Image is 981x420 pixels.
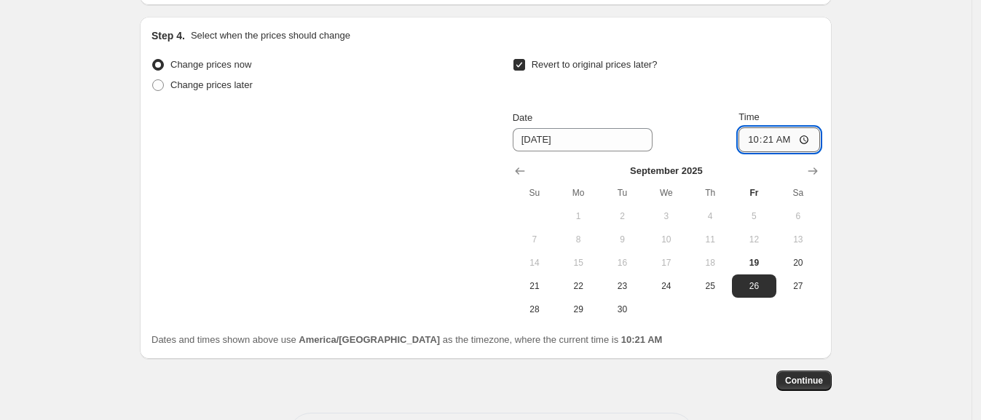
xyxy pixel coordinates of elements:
[650,280,682,292] span: 24
[556,298,600,321] button: Monday September 29 2025
[694,234,726,245] span: 11
[513,128,653,151] input: 9/19/2025
[732,251,776,274] button: Today Friday September 19 2025
[556,205,600,228] button: Monday September 1 2025
[170,59,251,70] span: Change prices now
[694,210,726,222] span: 4
[694,280,726,292] span: 25
[562,187,594,199] span: Mo
[645,228,688,251] button: Wednesday September 10 2025
[513,251,556,274] button: Sunday September 14 2025
[510,161,530,181] button: Show previous month, August 2025
[600,298,644,321] button: Tuesday September 30 2025
[606,304,638,315] span: 30
[519,257,551,269] span: 14
[645,251,688,274] button: Wednesday September 17 2025
[738,280,770,292] span: 26
[600,251,644,274] button: Tuesday September 16 2025
[170,79,253,90] span: Change prices later
[513,181,556,205] th: Sunday
[776,181,820,205] th: Saturday
[688,228,732,251] button: Thursday September 11 2025
[732,228,776,251] button: Friday September 12 2025
[782,257,814,269] span: 20
[782,280,814,292] span: 27
[650,257,682,269] span: 17
[785,375,823,387] span: Continue
[513,274,556,298] button: Sunday September 21 2025
[732,205,776,228] button: Friday September 5 2025
[606,280,638,292] span: 23
[606,234,638,245] span: 9
[803,161,823,181] button: Show next month, October 2025
[600,181,644,205] th: Tuesday
[645,181,688,205] th: Wednesday
[650,210,682,222] span: 3
[782,210,814,222] span: 6
[556,228,600,251] button: Monday September 8 2025
[776,205,820,228] button: Saturday September 6 2025
[738,257,770,269] span: 19
[732,181,776,205] th: Friday
[299,334,440,345] b: America/[GEOGRAPHIC_DATA]
[732,274,776,298] button: Friday September 26 2025
[600,274,644,298] button: Tuesday September 23 2025
[562,234,594,245] span: 8
[556,251,600,274] button: Monday September 15 2025
[532,59,658,70] span: Revert to original prices later?
[688,274,732,298] button: Thursday September 25 2025
[606,187,638,199] span: Tu
[645,205,688,228] button: Wednesday September 3 2025
[600,205,644,228] button: Tuesday September 2 2025
[606,257,638,269] span: 16
[562,304,594,315] span: 29
[562,280,594,292] span: 22
[738,111,759,122] span: Time
[688,205,732,228] button: Thursday September 4 2025
[776,274,820,298] button: Saturday September 27 2025
[519,304,551,315] span: 28
[694,187,726,199] span: Th
[738,210,770,222] span: 5
[776,251,820,274] button: Saturday September 20 2025
[650,187,682,199] span: We
[519,234,551,245] span: 7
[513,298,556,321] button: Sunday September 28 2025
[562,257,594,269] span: 15
[621,334,663,345] b: 10:21 AM
[782,187,814,199] span: Sa
[776,371,832,391] button: Continue
[782,234,814,245] span: 13
[738,127,820,152] input: 12:00
[191,28,350,43] p: Select when the prices should change
[650,234,682,245] span: 10
[519,280,551,292] span: 21
[645,274,688,298] button: Wednesday September 24 2025
[738,187,770,199] span: Fr
[519,187,551,199] span: Su
[562,210,594,222] span: 1
[694,257,726,269] span: 18
[688,251,732,274] button: Thursday September 18 2025
[688,181,732,205] th: Thursday
[556,181,600,205] th: Monday
[513,112,532,123] span: Date
[600,228,644,251] button: Tuesday September 9 2025
[606,210,638,222] span: 2
[776,228,820,251] button: Saturday September 13 2025
[151,334,662,345] span: Dates and times shown above use as the timezone, where the current time is
[556,274,600,298] button: Monday September 22 2025
[513,228,556,251] button: Sunday September 7 2025
[151,28,185,43] h2: Step 4.
[738,234,770,245] span: 12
